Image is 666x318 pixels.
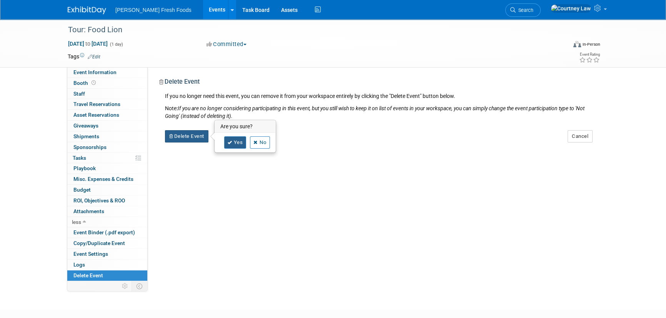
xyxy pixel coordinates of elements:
[73,91,85,97] span: Staff
[579,53,600,56] div: Event Rating
[67,185,147,195] a: Budget
[67,249,147,259] a: Event Settings
[224,136,246,149] a: Yes
[165,130,208,142] button: Delete Event
[109,42,123,47] span: (1 day)
[67,78,147,88] a: Booth
[67,110,147,120] a: Asset Reservations
[67,89,147,99] a: Staff
[73,112,119,118] span: Asset Reservations
[67,131,147,142] a: Shipments
[73,176,133,182] span: Misc. Expenses & Credits
[88,54,100,60] a: Edit
[159,92,593,120] div: If you no longer need this event, you can remove it from your workspace entirely by clicking the ...
[73,187,91,193] span: Budget
[115,7,191,13] span: [PERSON_NAME] Fresh Foods
[65,23,555,37] div: Tour: Food Lion
[215,121,276,133] h3: Are you sure?
[68,40,108,47] span: [DATE] [DATE]
[67,142,147,152] a: Sponsorships
[67,227,147,238] a: Event Binder (.pdf export)
[573,41,581,47] img: Format-Inperson.png
[67,206,147,217] a: Attachments
[84,41,92,47] span: to
[73,272,103,278] span: Delete Event
[118,281,132,291] td: Personalize Event Tab Strip
[73,229,135,235] span: Event Binder (.pdf export)
[159,78,593,92] div: Delete Event
[568,130,593,142] button: Cancel
[73,144,107,150] span: Sponsorships
[73,80,97,86] span: Booth
[73,133,99,139] span: Shipments
[73,208,104,214] span: Attachments
[73,69,117,75] span: Event Information
[582,41,600,47] div: In-Person
[165,105,584,119] i: If you are no longer considering participating in this event, but you still wish to keep it on li...
[67,174,147,184] a: Misc. Expenses & Credits
[68,7,106,14] img: ExhibitDay
[132,281,148,291] td: Toggle Event Tabs
[516,7,533,13] span: Search
[67,260,147,270] a: Logs
[67,217,147,227] a: less
[73,240,125,246] span: Copy/Duplicate Event
[67,270,147,281] a: Delete Event
[67,163,147,174] a: Playbook
[67,121,147,131] a: Giveaways
[73,123,98,129] span: Giveaways
[73,101,120,107] span: Travel Reservations
[505,3,541,17] a: Search
[551,4,591,13] img: Courtney Law
[68,53,100,60] td: Tags
[67,99,147,109] a: Travel Reservations
[73,197,125,204] span: ROI, Objectives & ROO
[250,136,270,149] a: No
[73,251,108,257] span: Event Settings
[90,80,97,86] span: Booth not reserved yet
[521,40,600,51] div: Event Format
[165,104,593,120] div: Note:
[204,40,250,48] button: Committed
[67,238,147,248] a: Copy/Duplicate Event
[73,262,85,268] span: Logs
[67,153,147,163] a: Tasks
[73,165,96,171] span: Playbook
[67,67,147,78] a: Event Information
[72,219,81,225] span: less
[67,195,147,206] a: ROI, Objectives & ROO
[73,155,86,161] span: Tasks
